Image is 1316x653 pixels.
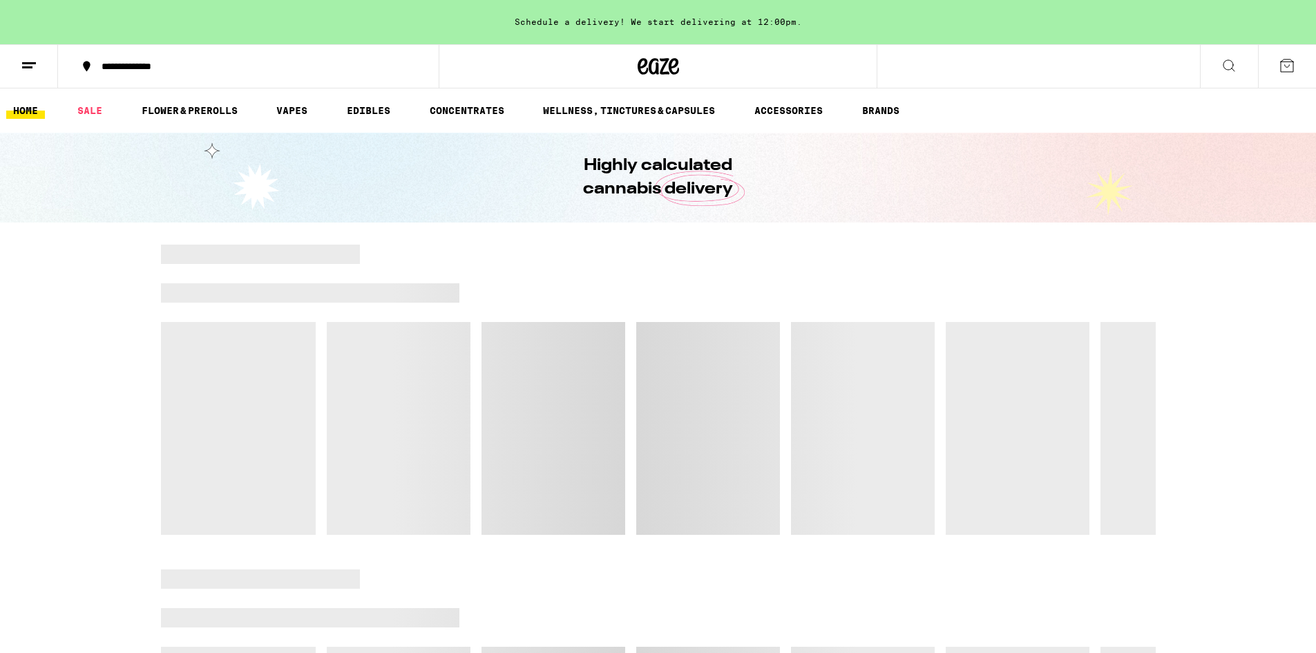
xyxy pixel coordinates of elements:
a: WELLNESS, TINCTURES & CAPSULES [536,102,722,119]
a: ACCESSORIES [747,102,830,119]
a: FLOWER & PREROLLS [135,102,245,119]
a: HOME [6,102,45,119]
h1: Highly calculated cannabis delivery [544,154,772,201]
a: VAPES [269,102,314,119]
a: SALE [70,102,109,119]
a: BRANDS [855,102,906,119]
a: EDIBLES [340,102,397,119]
a: CONCENTRATES [423,102,511,119]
